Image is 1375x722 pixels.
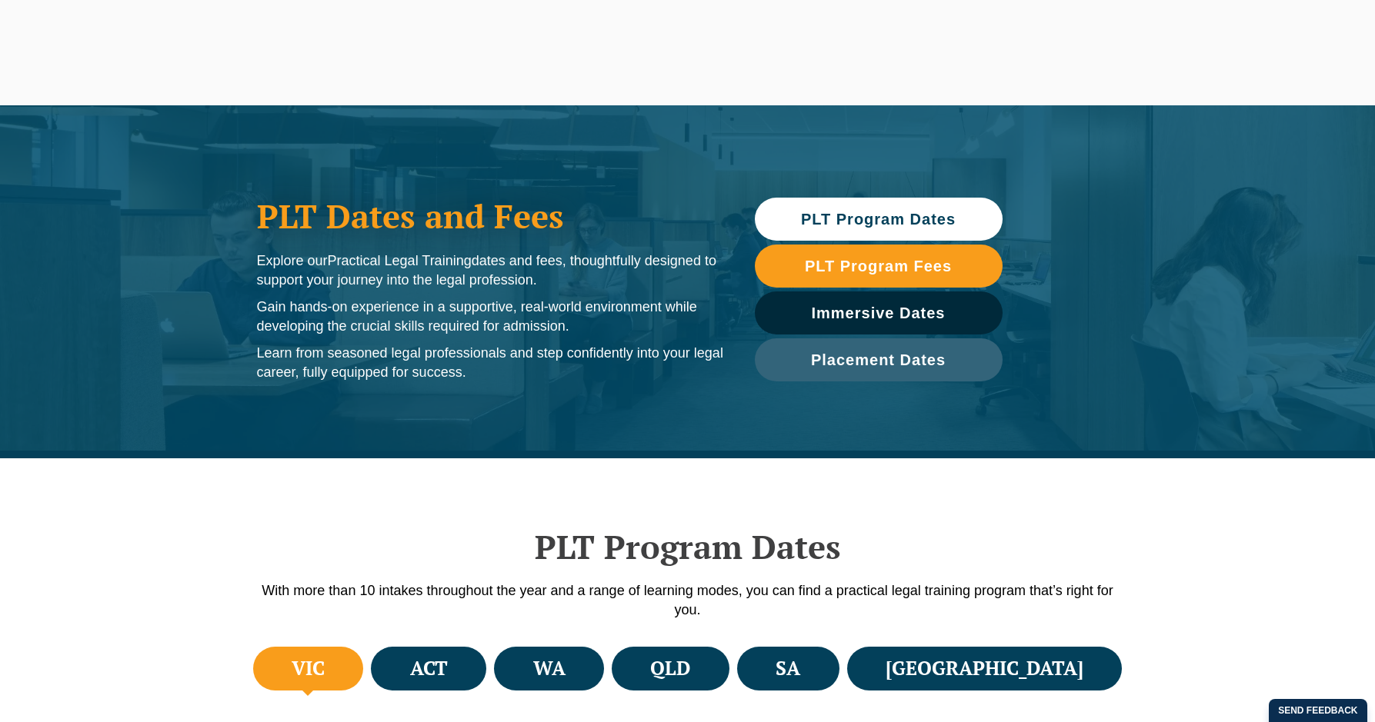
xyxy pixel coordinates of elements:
[650,656,690,681] h4: QLD
[755,198,1003,241] a: PLT Program Dates
[755,245,1003,288] a: PLT Program Fees
[257,344,724,382] p: Learn from seasoned legal professionals and step confidently into your legal career, fully equipp...
[292,656,325,681] h4: VIC
[801,211,956,227] span: PLT Program Dates
[886,656,1083,681] h4: [GEOGRAPHIC_DATA]
[257,251,724,290] p: Explore our dates and fees, thoughtfully designed to support your journey into the legal profession.
[249,581,1126,620] p: With more than 10 intakes throughout the year and a range of learning modes, you can find a pract...
[812,305,946,321] span: Immersive Dates
[257,298,724,336] p: Gain hands-on experience in a supportive, real-world environment while developing the crucial ski...
[328,253,472,268] span: Practical Legal Training
[776,656,800,681] h4: SA
[533,656,566,681] h4: WA
[410,656,448,681] h4: ACT
[755,291,1003,334] a: Immersive Dates
[755,338,1003,381] a: Placement Dates
[257,197,724,235] h1: PLT Dates and Fees
[249,527,1126,566] h2: PLT Program Dates
[805,258,952,274] span: PLT Program Fees
[811,352,946,368] span: Placement Dates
